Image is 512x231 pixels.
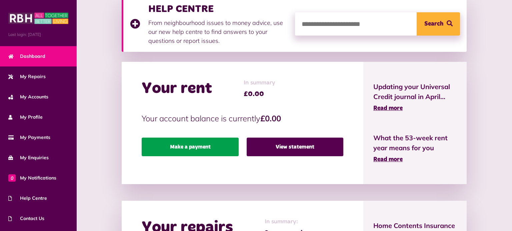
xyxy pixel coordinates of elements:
span: My Payments [8,134,50,141]
span: 0 [8,174,16,181]
span: Search [424,12,443,36]
span: My Enquiries [8,154,49,161]
button: Search [417,12,460,36]
span: In summary [244,78,275,87]
span: In summary: [265,217,309,226]
h3: HELP CENTRE [148,3,288,15]
strong: £0.00 [260,113,281,123]
span: Read more [373,157,403,163]
span: My Repairs [8,73,46,80]
img: MyRBH [8,12,68,25]
p: From neighbourhood issues to money advice, use our new help centre to find answers to your questi... [148,18,288,45]
span: What the 53-week rent year means for you [373,133,457,153]
span: Contact Us [8,215,44,222]
a: Make a payment [142,138,238,156]
a: View statement [247,138,343,156]
span: My Profile [8,114,43,121]
span: Dashboard [8,53,45,60]
span: Updating your Universal Credit journal in April... [373,82,457,102]
span: Read more [373,105,403,111]
h2: Your rent [142,79,212,98]
a: What the 53-week rent year means for you Read more [373,133,457,164]
span: My Accounts [8,93,48,100]
a: Updating your Universal Credit journal in April... Read more [373,82,457,113]
span: £0.00 [244,89,275,99]
span: Last login: [DATE] [8,32,68,38]
span: Help Centre [8,195,47,202]
span: My Notifications [8,174,56,181]
p: Your account balance is currently [142,112,343,124]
